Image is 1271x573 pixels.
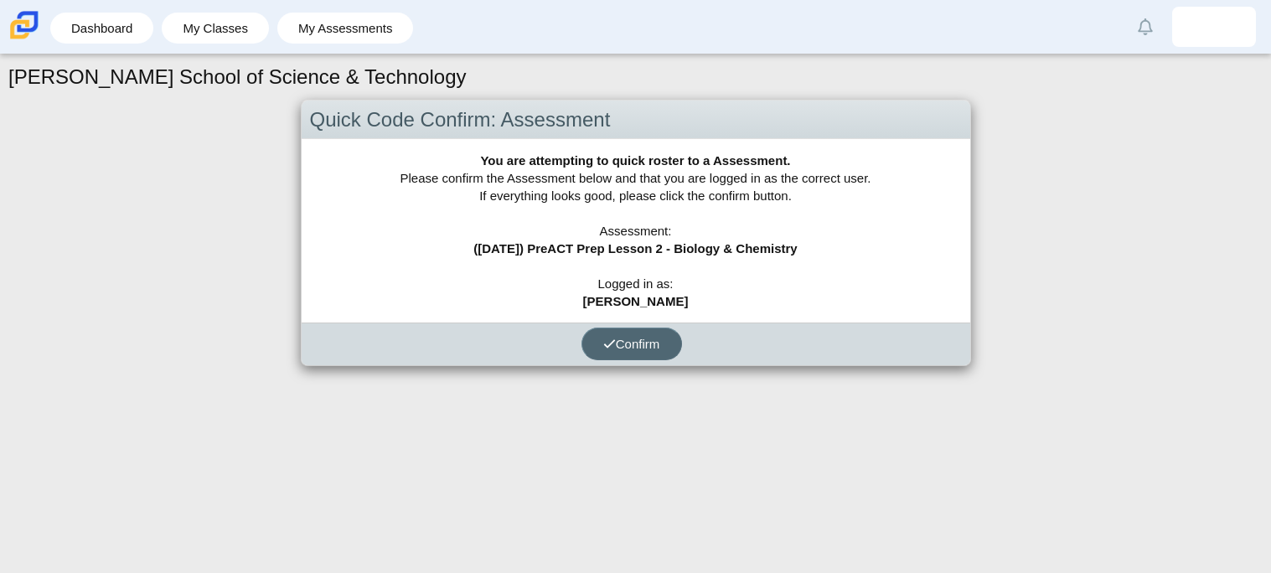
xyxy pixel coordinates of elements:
[583,294,689,308] b: [PERSON_NAME]
[473,241,797,256] b: ([DATE]) PreACT Prep Lesson 2 - Biology & Chemistry
[7,31,42,45] a: Carmen School of Science & Technology
[302,101,970,140] div: Quick Code Confirm: Assessment
[8,63,467,91] h1: [PERSON_NAME] School of Science & Technology
[7,8,42,43] img: Carmen School of Science & Technology
[170,13,261,44] a: My Classes
[302,139,970,323] div: Please confirm the Assessment below and that you are logged in as the correct user. If everything...
[1172,7,1256,47] a: alexander.cabrera.0yAeba
[59,13,145,44] a: Dashboard
[480,153,790,168] b: You are attempting to quick roster to a Assessment.
[1127,8,1164,45] a: Alerts
[603,337,660,351] span: Confirm
[1201,13,1227,40] img: alexander.cabrera.0yAeba
[286,13,406,44] a: My Assessments
[581,328,682,360] button: Confirm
